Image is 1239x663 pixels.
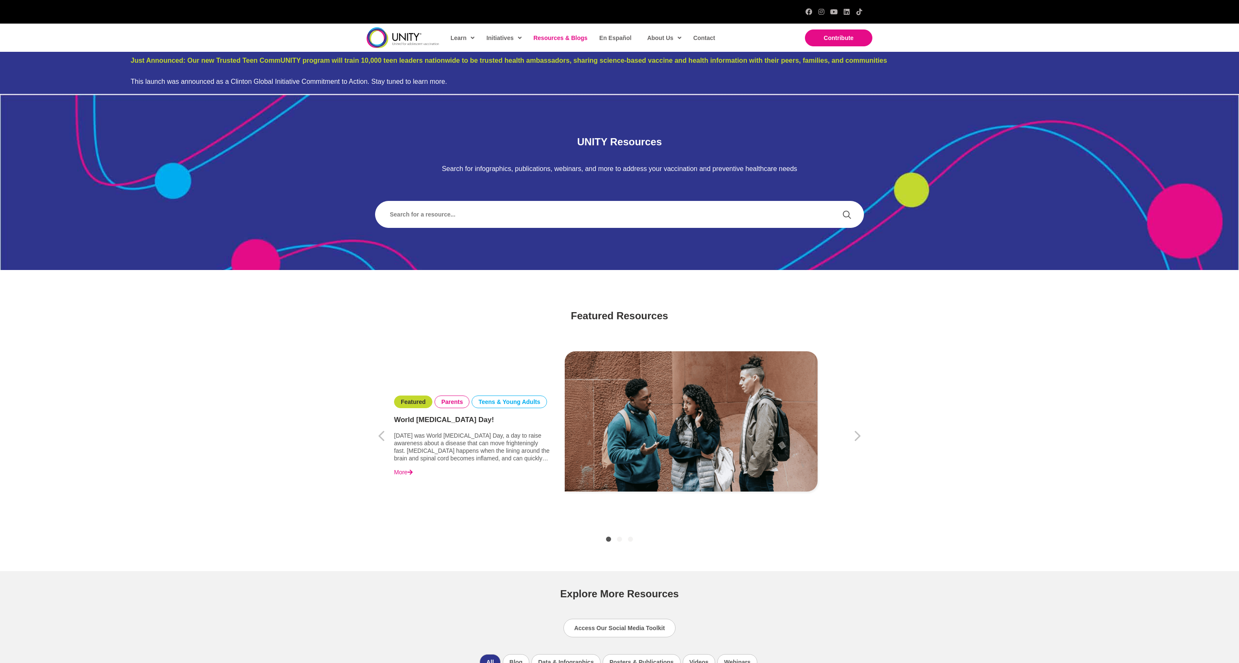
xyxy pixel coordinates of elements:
a: Featured [401,398,426,406]
p: [DATE] was World [MEDICAL_DATA] Day, a day to raise awareness about a disease that can move frigh... [394,432,550,462]
a: Contact [689,28,719,48]
div: This launch was announced as a Clinton Global Initiative Commitment to Action. Stay tuned to lear... [131,78,1108,86]
a: Facebook [805,8,812,15]
img: Screenshot-2024-06-17-at-12.10.13%E2%80%AFPM.png [565,351,818,491]
span: UNITY Resources [577,136,662,147]
span: Initiatives [486,32,522,44]
a: World [MEDICAL_DATA] Day! [394,414,550,425]
span: Resources & Blogs [534,35,587,41]
span: Access Our Social Media Toolkit [574,625,665,631]
span: Contact [693,35,715,41]
span: Contribute [824,35,854,41]
input: Search input [383,205,834,224]
a: More [394,468,413,476]
a: Access Our Social Media Toolkit [563,619,675,637]
a: Contribute [805,29,872,46]
a: Parents [441,398,463,406]
a: TikTok [856,8,863,15]
a: LinkedIn [843,8,850,15]
span: Learn [451,32,475,44]
a: YouTube [831,8,837,15]
a: Resources & Blogs [529,28,591,48]
a: En Español [595,28,635,48]
a: Just Announced: Our new Trusted Teen CommUNITY program will train 10,000 teen leaders nationwide ... [131,57,887,64]
a: Teens & Young Adults [478,398,540,406]
span: Featured Resources [571,310,668,321]
span: En Español [599,35,631,41]
form: Search form [383,205,838,224]
p: Search for infographics, publications, webinars, and more to address your vaccination and prevent... [375,165,864,174]
span: About Us [647,32,681,44]
img: unity-logo-dark [367,27,439,48]
a: Instagram [818,8,825,15]
a: About Us [643,28,685,48]
div: Item 1 of 3 [375,341,864,530]
span: Explore More Resources [560,588,678,599]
